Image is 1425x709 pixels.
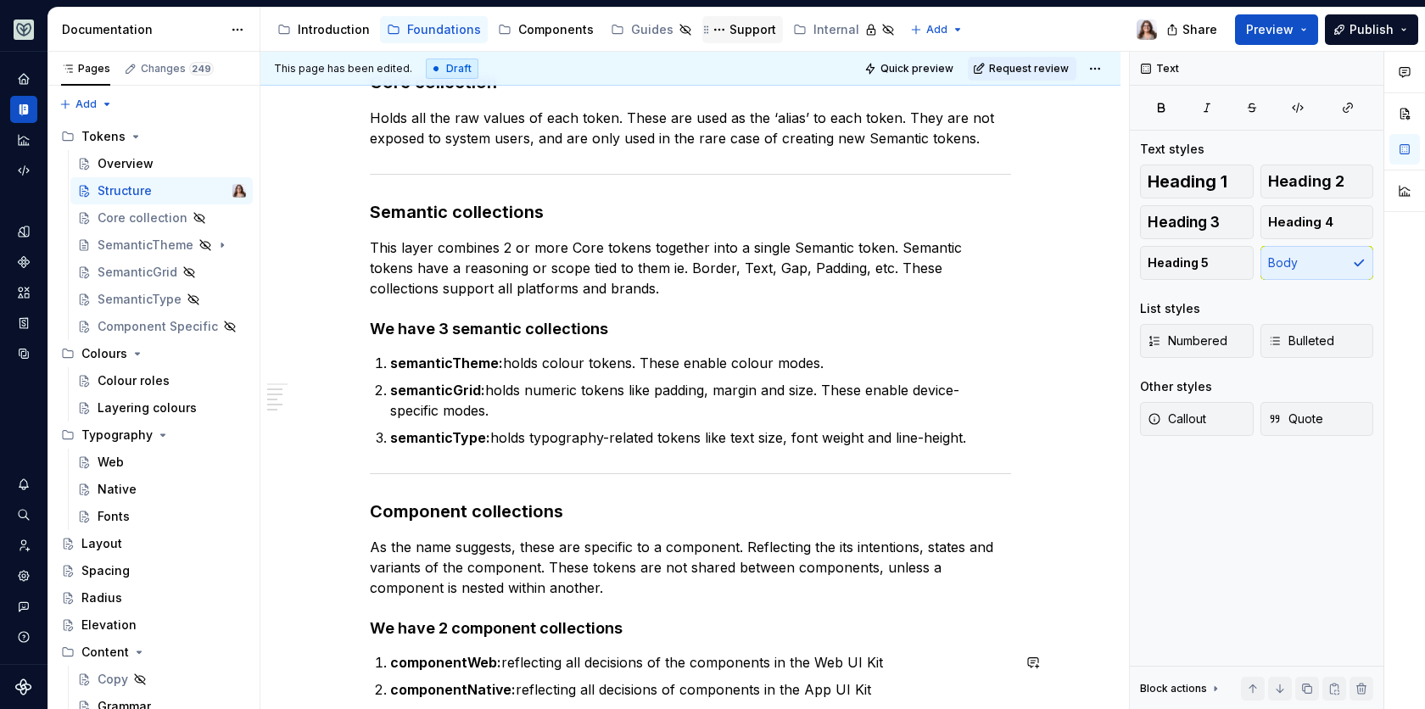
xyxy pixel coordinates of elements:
[98,291,182,308] div: SemanticType
[390,382,485,399] strong: semanticGrid:
[298,21,370,38] div: Introduction
[141,62,214,75] div: Changes
[98,237,193,254] div: SemanticTheme
[75,98,97,111] span: Add
[370,319,1011,339] h4: We have 3 semantic collections
[968,57,1076,81] button: Request review
[1140,402,1254,436] button: Callout
[1235,14,1318,45] button: Preview
[271,13,902,47] div: Page tree
[10,310,37,337] a: Storybook stories
[1182,21,1217,38] span: Share
[10,532,37,559] div: Invite team
[1148,254,1209,271] span: Heading 5
[390,354,503,371] strong: semanticTheme:
[189,62,214,75] span: 249
[1140,165,1254,198] button: Heading 1
[1148,332,1227,349] span: Numbered
[604,16,699,43] a: Guides
[81,345,127,362] div: Colours
[1140,324,1254,358] button: Numbered
[98,508,130,525] div: Fonts
[1140,378,1212,395] div: Other styles
[70,150,253,177] a: Overview
[1260,324,1374,358] button: Bulleted
[390,380,1011,421] p: holds numeric tokens like padding, margin and size. These enable device-specific modes.
[54,92,118,116] button: Add
[518,21,594,38] div: Components
[70,259,253,286] a: SemanticGrid
[1268,410,1323,427] span: Quote
[70,313,253,340] a: Component Specific
[98,481,137,498] div: Native
[859,57,961,81] button: Quick preview
[370,537,1011,598] p: As the name suggests, these are specific to a component. Reflecting the its intentions, states an...
[98,155,154,172] div: Overview
[370,237,1011,299] p: This layer combines 2 or more Core tokens together into a single Semantic token. Semantic tokens ...
[81,589,122,606] div: Radius
[390,429,490,446] strong: semanticType:
[1140,141,1204,158] div: Text styles
[54,557,253,584] a: Spacing
[491,16,601,43] a: Components
[426,59,478,79] div: Draft
[70,204,253,232] a: Core collection
[10,65,37,92] a: Home
[1148,173,1227,190] span: Heading 1
[70,394,253,421] a: Layering colours
[10,157,37,184] a: Code automation
[1268,332,1334,349] span: Bulleted
[10,279,37,306] a: Assets
[10,96,37,123] a: Documentation
[271,16,377,43] a: Introduction
[390,427,1011,448] p: holds typography-related tokens like text size, font weight and line-height.
[813,21,859,38] div: Internal
[15,678,32,695] svg: Supernova Logo
[274,62,412,75] span: This page has been edited.
[10,248,37,276] a: Components
[370,618,1011,639] h4: We have 2 component collections
[14,20,34,40] img: 256e2c79-9abd-4d59-8978-03feab5a3943.png
[81,617,137,634] div: Elevation
[98,318,218,335] div: Component Specific
[390,679,1011,700] p: reflecting all decisions of components in the App UI Kit
[10,562,37,589] a: Settings
[70,476,253,503] a: Native
[370,108,1011,148] p: Holds all the raw values of each token. These are used as the ‘alias’ to each token. They are not...
[407,21,481,38] div: Foundations
[926,23,947,36] span: Add
[98,209,187,226] div: Core collection
[62,21,222,38] div: Documentation
[10,501,37,528] button: Search ⌘K
[729,21,776,38] div: Support
[1140,300,1200,317] div: List styles
[1158,14,1228,45] button: Share
[1140,246,1254,280] button: Heading 5
[98,671,128,688] div: Copy
[70,286,253,313] a: SemanticType
[70,449,253,476] a: Web
[380,16,488,43] a: Foundations
[98,399,197,416] div: Layering colours
[390,353,1011,373] p: holds colour tokens. These enable colour modes.
[54,611,253,639] a: Elevation
[370,500,1011,523] h3: Component collections
[232,184,246,198] img: Brittany Hogg
[70,177,253,204] a: StructureBrittany Hogg
[81,562,130,579] div: Spacing
[390,681,516,698] strong: componentNative:
[702,16,783,43] a: Support
[10,593,37,620] div: Contact support
[54,340,253,367] div: Colours
[54,639,253,666] div: Content
[98,182,152,199] div: Structure
[10,471,37,498] button: Notifications
[70,367,253,394] a: Colour roles
[1140,205,1254,239] button: Heading 3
